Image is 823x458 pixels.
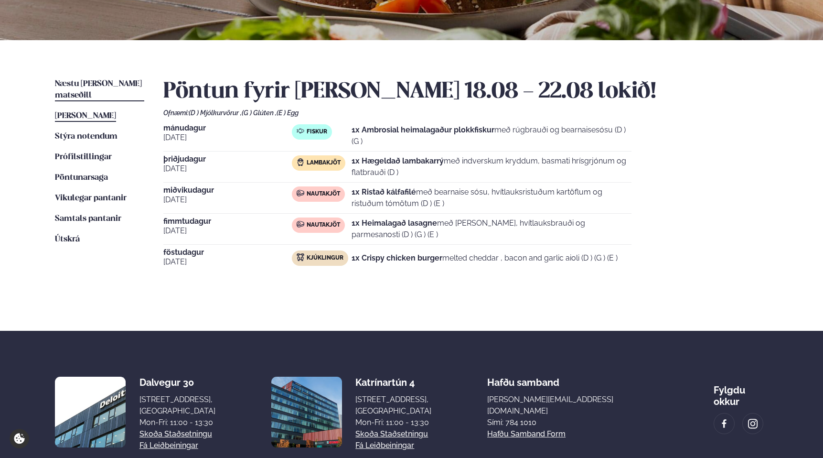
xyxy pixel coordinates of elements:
[352,156,444,165] strong: 1x Hægeldað lambakarrý
[139,377,215,388] div: Dalvegur 30
[714,414,734,434] a: image alt
[55,172,108,184] a: Pöntunarsaga
[189,109,242,117] span: (D ) Mjólkurvörur ,
[55,131,118,142] a: Stýra notendum
[163,155,292,163] span: þriðjudagur
[55,194,127,202] span: Vikulegar pantanir
[355,394,431,417] div: [STREET_ADDRESS], [GEOGRAPHIC_DATA]
[714,377,768,407] div: Fylgdu okkur
[355,440,414,451] a: Fá leiðbeiningar
[307,254,343,262] span: Kjúklingur
[139,440,198,451] a: Fá leiðbeiningar
[55,78,144,101] a: Næstu [PERSON_NAME] matseðill
[355,428,428,440] a: Skoða staðsetningu
[297,127,304,135] img: fish.svg
[163,124,292,132] span: mánudagur
[307,190,340,198] span: Nautakjöt
[297,253,304,261] img: chicken.svg
[163,194,292,206] span: [DATE]
[55,213,121,225] a: Samtals pantanir
[55,112,116,120] span: [PERSON_NAME]
[352,186,631,209] p: með bearnaise sósu, hvítlauksristuðum kartöflum og ristuðum tómötum (D ) (E )
[163,163,292,174] span: [DATE]
[242,109,277,117] span: (G ) Glúten ,
[55,152,112,163] a: Prófílstillingar
[139,394,215,417] div: [STREET_ADDRESS], [GEOGRAPHIC_DATA]
[139,417,215,428] div: Mon-Fri: 11:00 - 13:30
[307,159,341,167] span: Lambakjöt
[352,218,631,240] p: með [PERSON_NAME], hvítlauksbrauði og parmesanosti (D ) (G ) (E )
[55,153,112,161] span: Prófílstillingar
[297,220,304,228] img: beef.svg
[55,132,118,141] span: Stýra notendum
[487,394,658,417] a: [PERSON_NAME][EMAIL_ADDRESS][DOMAIN_NAME]
[139,428,212,440] a: Skoða staðsetningu
[55,215,121,223] span: Samtals pantanir
[163,225,292,237] span: [DATE]
[297,158,304,166] img: Lamb.svg
[352,187,416,196] strong: 1x Ristað kálfafilé
[163,109,768,117] div: Ofnæmi:
[163,186,292,194] span: miðvikudagur
[55,110,116,122] a: [PERSON_NAME]
[352,252,618,264] p: melted cheddar , bacon and garlic aioli (D ) (G ) (E )
[297,189,304,197] img: beef.svg
[163,78,768,105] h2: Pöntun fyrir [PERSON_NAME] 18.08 - 22.08 lokið!
[352,253,442,262] strong: 1x Crispy chicken burger
[743,414,763,434] a: image alt
[163,132,292,143] span: [DATE]
[355,377,431,388] div: Katrínartún 4
[277,109,299,117] span: (E ) Egg
[307,128,327,136] span: Fiskur
[352,155,631,178] p: með indverskum kryddum, basmati hrísgrjónum og flatbrauði (D )
[163,218,292,225] span: fimmtudagur
[55,235,80,243] span: Útskrá
[55,193,127,204] a: Vikulegar pantanir
[352,218,437,228] strong: 1x Heimalagað lasagne
[271,377,342,447] img: image alt
[487,428,566,440] a: Hafðu samband form
[352,125,494,134] strong: 1x Ambrosial heimalagaður plokkfiskur
[55,174,108,182] span: Pöntunarsaga
[748,418,758,429] img: image alt
[10,429,29,448] a: Cookie settings
[719,418,729,429] img: image alt
[163,256,292,268] span: [DATE]
[55,80,142,99] span: Næstu [PERSON_NAME] matseðill
[55,234,80,245] a: Útskrá
[307,221,340,229] span: Nautakjöt
[355,417,431,428] div: Mon-Fri: 11:00 - 13:30
[163,249,292,256] span: föstudagur
[487,417,658,428] p: Sími: 784 1010
[352,124,631,147] p: með rúgbrauði og bearnaisesósu (D ) (G )
[55,377,126,447] img: image alt
[487,369,559,388] span: Hafðu samband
